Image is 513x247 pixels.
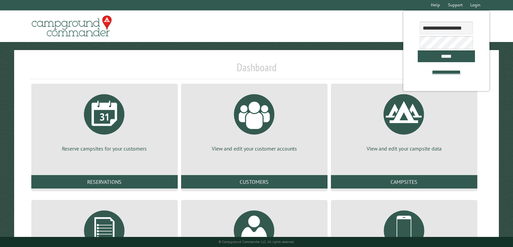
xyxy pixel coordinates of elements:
[218,240,295,244] small: © Campground Commander LLC. All rights reserved.
[339,89,469,152] a: View and edit your campsite data
[30,61,484,79] h1: Dashboard
[39,89,170,152] a: Reserve campsites for your customers
[339,145,469,152] p: View and edit your campsite data
[189,145,319,152] p: View and edit your customer accounts
[31,175,178,189] a: Reservations
[30,13,114,39] img: Campground Commander
[39,145,170,152] p: Reserve campsites for your customers
[331,175,477,189] a: Campsites
[181,175,328,189] a: Customers
[189,89,319,152] a: View and edit your customer accounts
